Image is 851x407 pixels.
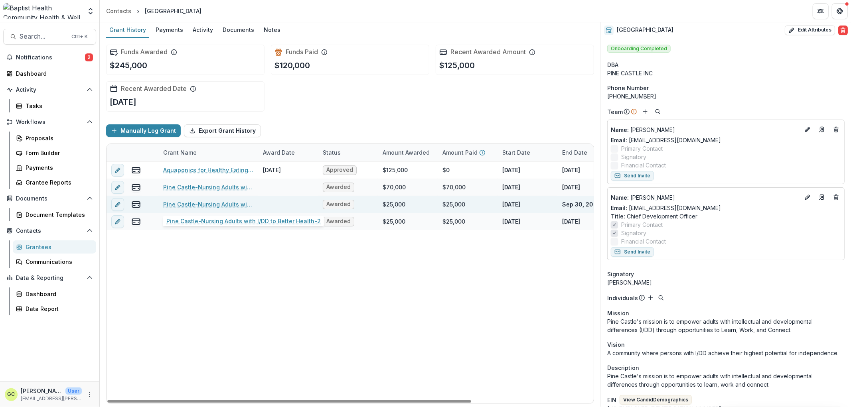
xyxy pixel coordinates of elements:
[831,193,841,202] button: Deletes
[13,240,96,254] a: Grantees
[611,137,627,144] span: Email:
[158,144,258,161] div: Grant Name
[378,148,434,157] div: Amount Awarded
[607,349,845,357] p: A community where persons with I/DD achieve their highest potential for independence.
[111,198,124,211] button: edit
[378,144,438,161] div: Amount Awarded
[16,119,83,126] span: Workflows
[13,302,96,315] a: Data Report
[318,144,378,161] div: Status
[158,148,201,157] div: Grant Name
[8,392,15,397] div: Glenwood Charles
[442,217,465,226] div: $25,000
[442,148,478,157] p: Amount Paid
[607,396,616,404] p: EIN
[3,29,96,45] button: Search...
[502,217,520,226] p: [DATE]
[219,22,257,38] a: Documents
[621,153,646,161] span: Signatory
[607,372,845,389] p: Pine Castle's mission is to empower adults with intellectual and developmental differences throug...
[611,126,800,134] a: Name: [PERSON_NAME]
[562,183,580,191] p: [DATE]
[190,24,216,35] div: Activity
[131,183,141,192] button: view-payments
[646,293,656,303] button: Add
[258,144,318,161] div: Award Date
[653,107,663,116] button: Search
[13,146,96,159] a: Form Builder
[611,194,629,201] span: Name :
[498,144,557,161] div: Start Date
[16,228,83,234] span: Contacts
[621,144,663,153] span: Primary Contact
[607,84,649,92] span: Phone Number
[502,200,520,208] p: [DATE]
[326,167,353,173] span: Approved
[190,22,216,38] a: Activity
[562,200,600,208] p: Sep 30, 2022
[442,200,465,208] div: $25,000
[3,67,96,80] a: Dashboard
[13,132,96,145] a: Proposals
[442,166,450,174] div: $0
[163,166,253,174] a: Aquaponics for Healthy Eating for Adults with I/DD
[21,387,62,395] p: [PERSON_NAME]
[607,61,618,69] span: DBA
[3,3,82,19] img: Baptist Health Community Health & Well Being logo
[611,213,625,220] span: Title :
[611,204,721,212] a: Email: [EMAIL_ADDRESS][DOMAIN_NAME]
[498,148,535,157] div: Start Date
[611,193,800,202] a: Name: [PERSON_NAME]
[607,340,625,349] span: Vision
[131,217,141,226] button: view-payments
[326,184,351,191] span: Awarded
[621,220,663,229] span: Primary Contact
[103,5,205,17] nav: breadcrumb
[620,395,692,405] button: View CandidDemographics
[617,27,673,33] h2: [GEOGRAPHIC_DATA]
[607,108,623,116] p: Team
[438,144,498,161] div: Amount Paid
[261,24,284,35] div: Notes
[557,144,617,161] div: End Date
[65,387,82,395] p: User
[502,166,520,174] p: [DATE]
[383,183,406,191] div: $70,000
[502,183,520,191] p: [DATE]
[26,134,90,142] div: Proposals
[26,163,90,172] div: Payments
[607,270,634,278] span: Signatory
[121,85,187,92] h2: Recent Awarded Date
[383,217,405,226] div: $25,000
[831,125,841,134] button: Deletes
[26,305,90,313] div: Data Report
[611,171,654,181] button: Send Invite
[26,290,90,298] div: Dashboard
[13,176,96,189] a: Grantee Reports
[611,136,721,144] a: Email: [EMAIL_ADDRESS][DOMAIN_NAME]
[607,317,845,334] p: Pine Castle's mission is to empower adults with intellectual and developmental differences (I/DD)...
[13,287,96,301] a: Dashboard
[785,26,835,35] button: Edit Attributes
[611,212,841,220] p: Chief Development Officer
[274,59,310,71] p: $120,000
[450,48,526,56] h2: Recent Awarded Amount
[111,164,124,177] button: edit
[442,183,466,191] div: $70,000
[219,24,257,35] div: Documents
[3,224,96,237] button: Open Contacts
[261,22,284,38] a: Notes
[85,53,93,61] span: 2
[20,33,67,40] span: Search...
[184,124,261,137] button: Export Grant History
[621,237,666,246] span: Financial Contact
[607,294,638,302] p: Individuals
[318,148,346,157] div: Status
[13,161,96,174] a: Payments
[3,83,96,96] button: Open Activity
[607,278,845,287] div: [PERSON_NAME]
[815,191,828,204] a: Go to contact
